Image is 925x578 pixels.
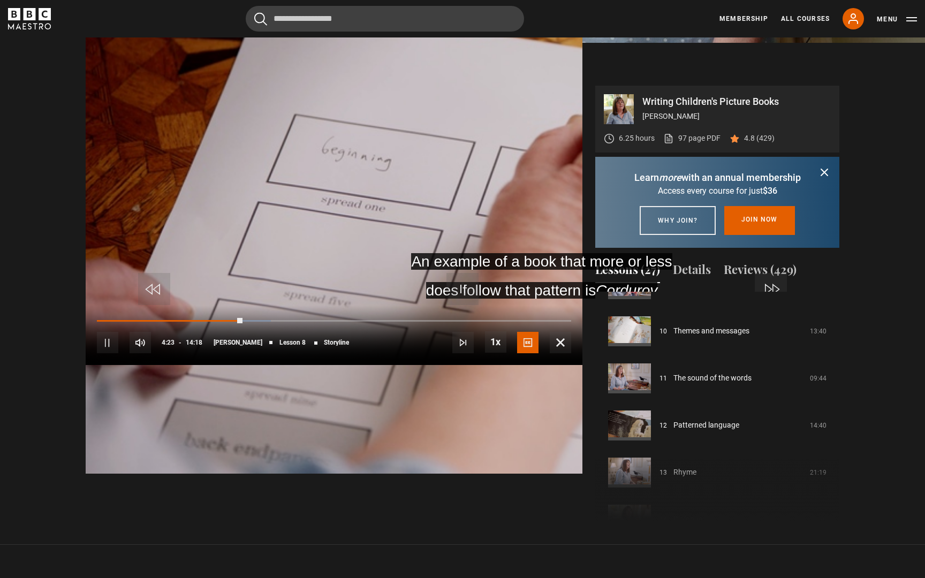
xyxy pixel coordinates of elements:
button: Next Lesson [452,332,474,353]
span: 4:23 [162,333,175,352]
span: Storyline [324,339,349,346]
span: Lesson 8 [279,339,306,346]
button: Toggle navigation [877,14,917,25]
p: 4.8 (429) [744,133,775,144]
div: Progress Bar [97,320,571,322]
i: more [659,172,681,183]
span: $36 [763,186,777,196]
p: 6.25 hours [619,133,655,144]
button: Reviews (429) [724,261,797,283]
p: Writing Children's Picture Books [642,97,831,107]
video-js: Video Player [86,86,582,365]
button: Playback Rate [485,331,506,353]
button: Details [673,261,711,283]
span: 14:18 [186,333,202,352]
a: Themes and messages [673,325,749,337]
button: Captions [517,332,539,353]
button: Submit the search query [254,12,267,26]
input: Search [246,6,524,32]
p: Learn with an annual membership [608,170,827,185]
a: Why join? [640,206,716,235]
a: 97 page PDF [663,133,721,144]
a: Membership [719,14,768,24]
p: Access every course for just [608,185,827,197]
button: Lessons (27) [595,261,660,283]
a: All Courses [781,14,830,24]
a: Join now [724,206,795,235]
a: The sound of the words [673,372,752,384]
svg: BBC Maestro [8,8,51,29]
button: Fullscreen [550,332,571,353]
button: Pause [97,332,118,353]
a: Patterned language [673,420,739,431]
p: [PERSON_NAME] [642,111,831,122]
button: Mute [130,332,151,353]
span: [PERSON_NAME] [214,339,262,346]
span: - [179,339,181,346]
